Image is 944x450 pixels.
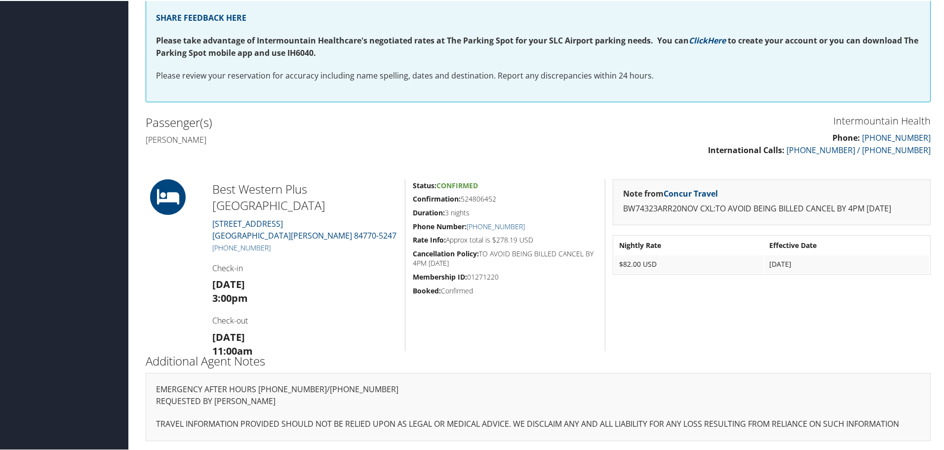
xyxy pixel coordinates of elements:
strong: Status: [413,180,436,189]
a: [PHONE_NUMBER] [212,242,271,251]
h3: Intermountain Health [546,113,931,127]
strong: [DATE] [212,329,245,343]
h2: Best Western Plus [GEOGRAPHIC_DATA] [212,180,397,213]
h4: Check-out [212,314,397,325]
p: TRAVEL INFORMATION PROVIDED SHOULD NOT BE RELIED UPON AS LEGAL OR MEDICAL ADVICE. WE DISCLAIM ANY... [156,417,920,430]
a: Click [689,34,708,45]
p: Please review your reservation for accuracy including name spelling, dates and destination. Repor... [156,69,920,82]
th: Nightly Rate [614,236,763,253]
a: [PHONE_NUMBER] [862,131,931,142]
strong: Rate Info: [413,234,446,244]
strong: Please take advantage of Intermountain Healthcare's negotiated rates at The Parking Spot for your... [156,34,689,45]
td: [DATE] [764,254,929,272]
strong: International Calls: [708,144,785,155]
a: SHARE FEEDBACK HERE [156,11,246,22]
strong: [DATE] [212,277,245,290]
strong: Cancellation Policy: [413,248,479,257]
h5: 524806452 [413,193,597,203]
a: [STREET_ADDRESS][GEOGRAPHIC_DATA][PERSON_NAME] 84770-5247 [212,217,396,240]
strong: Note from [623,187,718,198]
h5: 3 nights [413,207,597,217]
div: EMERGENCY AFTER HOURS [PHONE_NUMBER]/[PHONE_NUMBER] [146,372,931,440]
h2: Passenger(s) [146,113,531,130]
strong: Confirmation: [413,193,461,203]
a: [PHONE_NUMBER] [467,221,525,230]
h5: TO AVOID BEING BILLED CANCEL BY 4PM [DATE] [413,248,597,267]
h4: [PERSON_NAME] [146,133,531,144]
span: Confirmed [436,180,478,189]
th: Effective Date [764,236,929,253]
p: BW74323ARR20NOV CXL:TO AVOID BEING BILLED CANCEL BY 4PM [DATE] [623,202,920,214]
strong: 3:00pm [212,290,248,304]
a: Here [708,34,726,45]
strong: 11:00am [212,343,253,357]
strong: Booked: [413,285,441,294]
a: [PHONE_NUMBER] / [PHONE_NUMBER] [787,144,931,155]
h2: Additional Agent Notes [146,352,931,368]
strong: Phone: [832,131,860,142]
strong: Phone Number: [413,221,467,230]
a: Concur Travel [664,187,718,198]
p: REQUESTED BY [PERSON_NAME] [156,394,920,407]
h5: Confirmed [413,285,597,295]
strong: Membership ID: [413,271,467,281]
h5: Approx total is $278.19 USD [413,234,597,244]
td: $82.00 USD [614,254,763,272]
strong: Duration: [413,207,445,216]
h4: Check-in [212,262,397,273]
h5: 01271220 [413,271,597,281]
